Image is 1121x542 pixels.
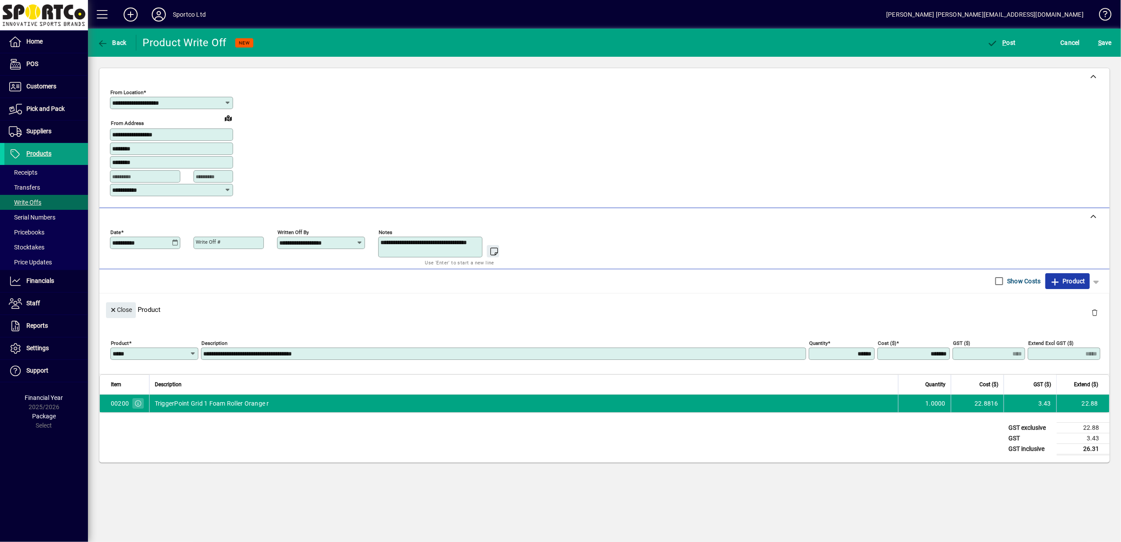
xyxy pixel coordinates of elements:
span: Financials [26,277,54,284]
mat-label: Date [110,229,121,235]
span: Transfers [9,184,40,191]
a: Settings [4,337,88,359]
span: Receipts [9,169,37,176]
mat-label: Product [111,340,129,346]
app-page-header-button: Close [104,305,138,313]
div: Sportco Ltd [173,7,206,22]
button: Post [985,35,1018,51]
app-page-header-button: Back [88,35,136,51]
a: Receipts [4,165,88,180]
td: 22.88 [1056,395,1109,412]
td: 22.8816 [951,395,1004,412]
a: Support [4,360,88,382]
mat-hint: Use 'Enter' to start a new line [425,257,494,267]
span: Reports [26,322,48,329]
a: POS [4,53,88,75]
a: Pricebooks [4,225,88,240]
mat-label: GST ($) [953,340,970,346]
a: Financials [4,270,88,292]
mat-label: Cost ($) [878,340,896,346]
span: ave [1098,36,1112,50]
a: Serial Numbers [4,210,88,225]
mat-label: Description [201,340,227,346]
td: 3.43 [1004,395,1056,412]
span: Back [97,39,127,46]
mat-label: Extend excl GST ($) [1028,340,1074,346]
div: [PERSON_NAME] [PERSON_NAME][EMAIL_ADDRESS][DOMAIN_NAME] [886,7,1084,22]
button: Profile [145,7,173,22]
span: P [1003,39,1007,46]
a: Customers [4,76,88,98]
a: Suppliers [4,121,88,143]
mat-label: Quantity [809,340,828,346]
span: NEW [239,40,250,46]
button: Back [95,35,129,51]
span: Description [155,380,182,389]
span: S [1098,39,1102,46]
mat-label: Written off by [278,229,309,235]
mat-label: Notes [379,229,392,235]
td: TriggerPoint Grid 1 Foam Roller Orange r [149,395,898,412]
div: Product Write Off [143,36,226,50]
a: Transfers [4,180,88,195]
span: Quantity [925,380,946,389]
span: GST ($) [1033,380,1051,389]
td: 3.43 [1057,433,1110,443]
span: Home [26,38,43,45]
td: 1.0000 [898,395,951,412]
span: Cost ($) [979,380,998,389]
span: Products [26,150,51,157]
span: Price Updates [9,259,52,266]
span: Pick and Pack [26,105,65,112]
span: Pricebooks [9,229,44,236]
button: Add [117,7,145,22]
a: Pick and Pack [4,98,88,120]
a: Price Updates [4,255,88,270]
span: Package [32,413,56,420]
span: Extend ($) [1074,380,1098,389]
td: GST inclusive [1004,443,1057,454]
span: Item [111,380,121,389]
td: 26.31 [1057,443,1110,454]
span: Settings [26,344,49,352]
a: Knowledge Base [1092,2,1110,30]
div: Product [99,293,1110,326]
a: Reports [4,315,88,337]
a: Home [4,31,88,53]
span: Staff [26,300,40,307]
button: Close [106,302,136,318]
mat-label: From location [110,89,143,95]
a: Write Offs [4,195,88,210]
span: Cancel [1061,36,1080,50]
a: Staff [4,293,88,315]
td: 22.88 [1057,422,1110,433]
button: Delete [1084,302,1105,323]
mat-label: Write Off # [196,239,220,245]
div: 00200 [111,399,129,408]
span: Product [1050,274,1085,288]
span: Support [26,367,48,374]
span: Financial Year [25,394,63,401]
span: Customers [26,83,56,90]
a: Stocktakes [4,240,88,255]
button: Cancel [1059,35,1082,51]
label: Show Costs [1005,277,1041,286]
a: View on map [221,111,235,125]
span: Write Offs [9,199,41,206]
span: ost [987,39,1016,46]
span: Stocktakes [9,244,44,251]
span: Suppliers [26,128,51,135]
td: GST exclusive [1004,422,1057,433]
td: GST [1004,433,1057,443]
span: Serial Numbers [9,214,55,221]
span: Close [110,303,132,317]
app-page-header-button: Delete [1084,308,1105,316]
button: Product [1045,273,1090,289]
span: POS [26,60,38,67]
button: Save [1096,35,1114,51]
